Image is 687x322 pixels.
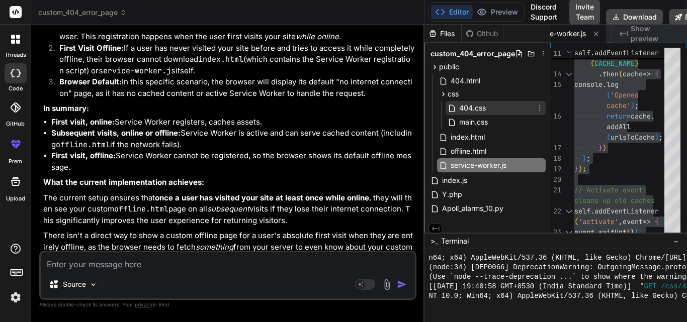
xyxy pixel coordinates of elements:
[431,5,473,19] button: Editor
[603,69,619,78] span: then
[473,5,522,19] button: Preview
[607,112,631,121] span: return
[6,194,25,203] label: Upload
[594,48,659,57] span: addEventListener
[607,80,619,89] span: log
[397,279,407,289] img: icon
[623,217,643,226] span: event
[643,217,651,226] span: =>
[631,101,635,110] span: )
[51,128,414,150] li: Service Worker is active and can serve cached content (including if the network fails).
[607,101,631,110] span: cache'
[155,193,369,202] strong: once a user has visited your site at least once while online
[43,177,204,187] strong: What the current implementation achieves:
[594,228,598,237] span: .
[574,80,603,89] span: console
[574,206,590,216] span: self
[458,116,489,128] span: main.css
[63,279,86,289] p: Source
[635,228,639,237] span: (
[5,51,26,59] label: threads
[196,242,233,252] em: something
[38,8,127,18] span: custom_404_error_page
[619,69,623,78] span: (
[550,69,561,79] div: 14
[635,59,639,68] span: )
[51,128,181,138] strong: Subsequent visits, online or offline:
[574,164,578,173] span: }
[448,89,459,99] span: css
[39,300,416,309] p: Always double-check its answers. Your in Bind
[582,164,586,173] span: ;
[635,101,639,110] span: ;
[606,9,663,25] button: Download
[43,192,414,227] p: The current setup ensures that , they will then see your custom page on all visits if they lose t...
[441,174,468,186] span: index.js
[381,279,393,290] img: attachment
[431,236,438,246] span: >_
[450,75,481,87] span: 404.html
[644,282,657,291] span: GET
[590,48,594,57] span: .
[550,143,561,153] div: 17
[550,48,561,59] span: 11
[582,154,586,163] span: )
[550,185,561,195] div: 21
[631,112,651,121] span: cache
[9,84,23,93] label: code
[562,69,575,79] div: Click to collapse the range.
[550,174,561,185] div: 20
[598,69,603,78] span: .
[439,62,459,72] span: public
[550,153,561,164] div: 18
[431,49,515,59] span: custom_404_error_page
[659,133,663,142] span: ;
[550,111,561,122] div: 16
[441,236,469,246] span: Terminal
[578,217,619,226] span: 'activate'
[135,301,153,307] span: privacy
[603,143,607,152] span: )
[7,289,24,306] img: settings
[574,196,655,205] span: cleans up old caches
[598,143,603,152] span: }
[623,69,643,78] span: cache
[611,90,639,99] span: 'Opened
[673,236,679,246] span: −
[441,188,463,200] span: Y.php
[51,151,116,160] strong: First visit, offline:
[59,77,122,86] strong: Browser Default:
[51,76,414,99] li: In this specific scenario, the browser will display its default "no internet connection" page, as...
[607,122,631,131] span: addAll
[450,145,487,157] span: offline.html
[655,133,659,142] span: )
[207,204,249,213] em: subsequent
[51,117,414,128] li: Service Worker registers, caches assets.
[89,280,98,289] img: Pick Models
[99,66,176,76] code: service-worker.js
[450,159,507,171] span: service-worker.js
[586,154,590,163] span: ;
[114,204,168,214] code: offline.html
[43,103,89,113] strong: In summary:
[590,206,594,216] span: .
[594,59,635,68] span: CACHE_NAME
[550,79,561,90] div: 15
[574,48,590,57] span: self
[562,206,575,217] div: Click to collapse the range.
[655,69,659,78] span: {
[651,112,655,121] span: .
[51,43,414,77] li: If a user has never visited your site before and tries to access it while completely offline, the...
[6,120,25,128] label: GitHub
[611,133,655,142] span: urlsToCache
[574,185,647,194] span: // Activate event:
[578,164,582,173] span: )
[598,228,635,237] span: waitUntil
[607,133,611,142] span: (
[428,282,644,291] span: [[DATE] 19:40:58 GMT+0530 (India Standard Time)] "
[590,59,594,68] span: (
[51,117,115,127] strong: First visit, online:
[450,131,486,143] span: index.html
[631,24,679,44] span: Show preview
[607,90,611,99] span: (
